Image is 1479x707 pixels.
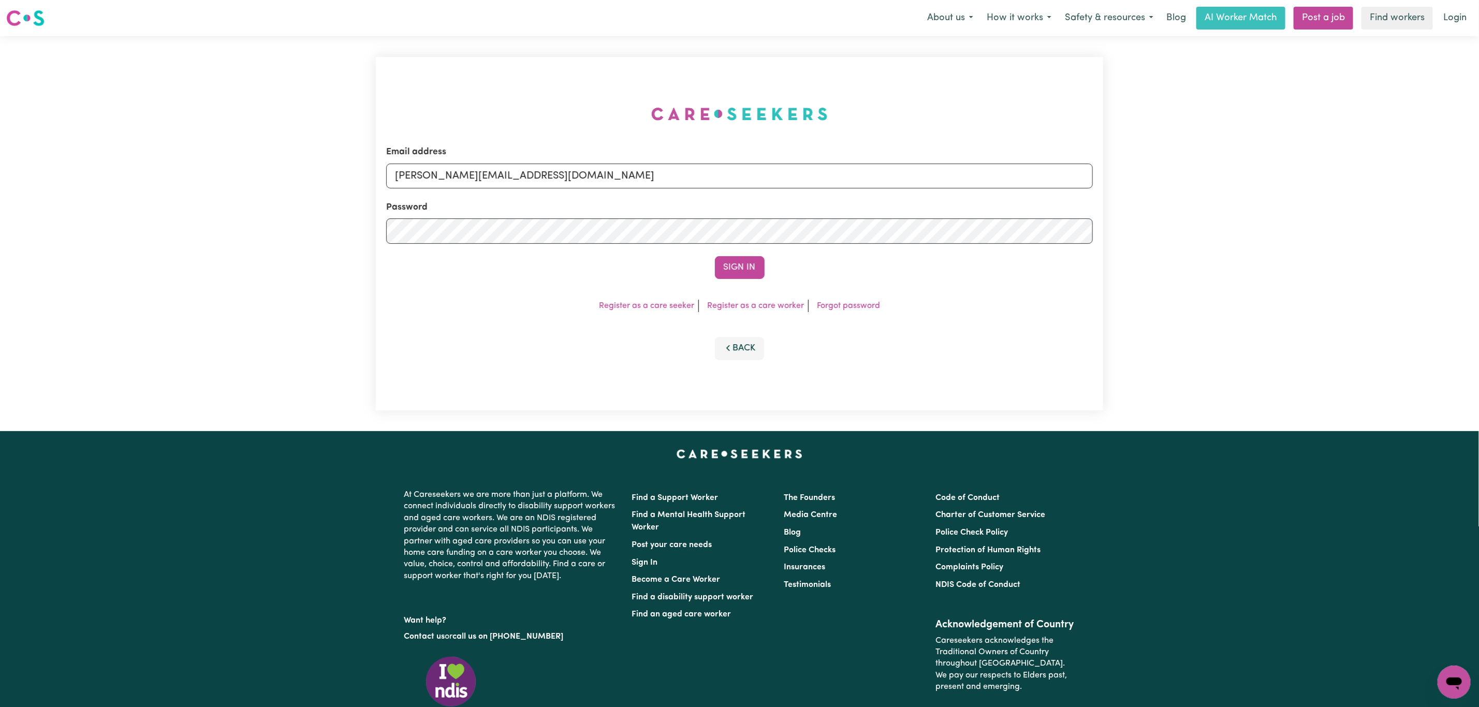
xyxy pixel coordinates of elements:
[817,302,880,310] a: Forgot password
[935,581,1020,589] a: NDIS Code of Conduct
[935,631,1075,697] p: Careseekers acknowledges the Traditional Owners of Country throughout [GEOGRAPHIC_DATA]. We pay o...
[935,546,1041,554] a: Protection of Human Rights
[599,302,694,310] a: Register as a care seeker
[6,9,45,27] img: Careseekers logo
[1361,7,1433,30] a: Find workers
[784,563,825,571] a: Insurances
[1160,7,1192,30] a: Blog
[632,576,721,584] a: Become a Care Worker
[935,511,1045,519] a: Charter of Customer Service
[784,546,836,554] a: Police Checks
[1294,7,1353,30] a: Post a job
[920,7,980,29] button: About us
[980,7,1058,29] button: How it works
[715,337,765,360] button: Back
[632,541,712,549] a: Post your care needs
[935,528,1008,537] a: Police Check Policy
[453,632,564,641] a: call us on [PHONE_NUMBER]
[935,563,1003,571] a: Complaints Policy
[404,611,620,626] p: Want help?
[6,6,45,30] a: Careseekers logo
[386,164,1093,188] input: Email address
[1196,7,1285,30] a: AI Worker Match
[632,593,754,601] a: Find a disability support worker
[1058,7,1160,29] button: Safety & resources
[386,145,446,159] label: Email address
[404,485,620,586] p: At Careseekers we are more than just a platform. We connect individuals directly to disability su...
[784,528,801,537] a: Blog
[632,511,746,532] a: Find a Mental Health Support Worker
[632,494,719,502] a: Find a Support Worker
[386,201,428,214] label: Password
[935,618,1075,631] h2: Acknowledgement of Country
[632,610,731,618] a: Find an aged care worker
[404,627,620,646] p: or
[784,581,831,589] a: Testimonials
[935,494,1000,502] a: Code of Conduct
[677,450,802,458] a: Careseekers home page
[784,494,835,502] a: The Founders
[1437,7,1473,30] a: Login
[707,302,804,310] a: Register as a care worker
[784,511,837,519] a: Media Centre
[715,256,765,279] button: Sign In
[404,632,445,641] a: Contact us
[632,558,658,567] a: Sign In
[1438,666,1471,699] iframe: Button to launch messaging window, conversation in progress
